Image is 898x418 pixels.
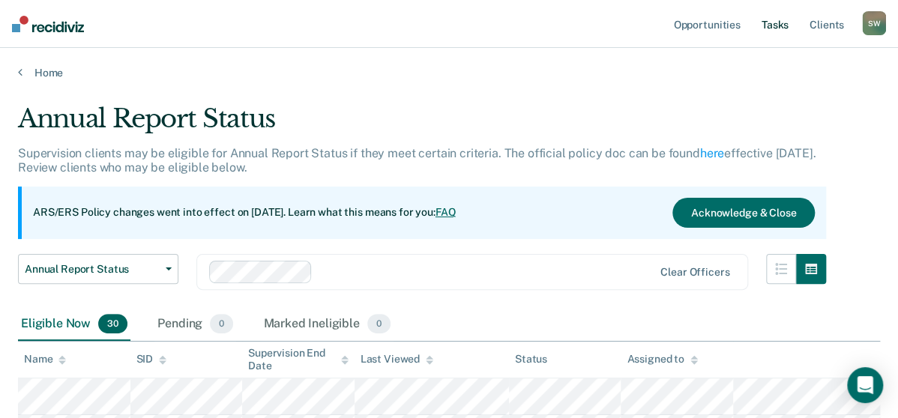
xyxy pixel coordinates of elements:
div: S W [862,11,886,35]
span: 0 [210,314,233,333]
div: Supervision End Date [248,347,349,372]
div: Marked Ineligible0 [260,308,394,341]
a: Home [18,66,880,79]
div: Eligible Now30 [18,308,130,341]
div: Clear officers [660,266,729,279]
a: FAQ [436,206,456,218]
div: Annual Report Status [18,103,826,146]
span: Annual Report Status [25,263,160,276]
button: Annual Report Status [18,254,178,284]
button: Acknowledge & Close [672,198,815,228]
span: 30 [98,314,127,333]
div: Open Intercom Messenger [847,367,883,403]
div: Last Viewed [361,353,433,366]
a: here [700,146,724,160]
span: 0 [367,314,391,333]
div: Status [515,353,547,366]
img: Recidiviz [12,16,84,32]
button: SW [862,11,886,35]
p: ARS/ERS Policy changes went into effect on [DATE]. Learn what this means for you: [33,205,456,220]
div: Assigned to [627,353,697,366]
div: Pending0 [154,308,236,341]
p: Supervision clients may be eligible for Annual Report Status if they meet certain criteria. The o... [18,146,816,175]
div: SID [136,353,167,366]
div: Name [24,353,66,366]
